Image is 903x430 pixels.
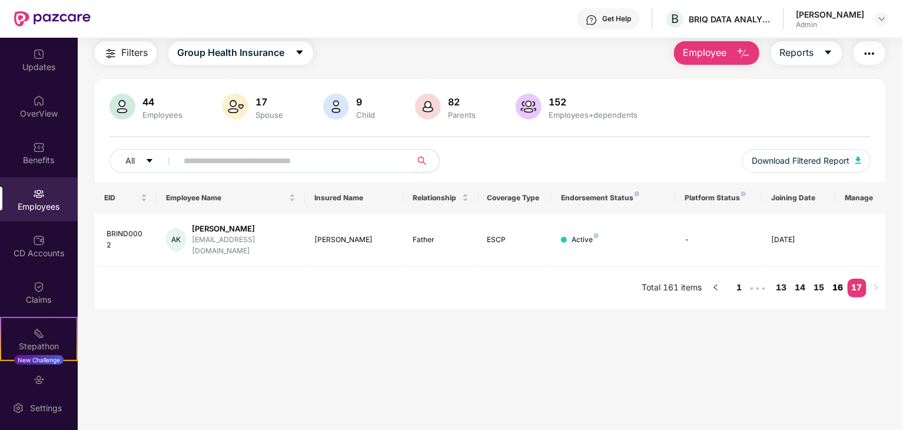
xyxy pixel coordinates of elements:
[33,328,45,339] img: svg+xml;base64,PHN2ZyB4bWxucz0iaHR0cDovL3d3dy53My5vcmcvMjAwMC9zdmciIHdpZHRoPSIyMSIgaGVpZ2h0PSIyMC...
[749,279,768,297] span: •••
[516,94,542,120] img: svg+xml;base64,PHN2ZyB4bWxucz0iaHR0cDovL3d3dy53My5vcmcvMjAwMC9zdmciIHhtbG5zOnhsaW5rPSJodHRwOi8vd3...
[192,234,296,257] div: [EMAIL_ADDRESS][DOMAIN_NAME]
[675,214,762,267] td: -
[109,149,181,173] button: Allcaret-down
[415,94,441,120] img: svg+xml;base64,PHN2ZyB4bWxucz0iaHR0cDovL3d3dy53My5vcmcvMjAwMC9zdmciIHhtbG5zOnhsaW5rPSJodHRwOi8vd3...
[107,229,147,251] div: BRIND0002
[848,279,867,296] a: 17
[772,279,791,297] li: 13
[546,110,640,120] div: Employees+dependents
[413,193,460,203] span: Relationship
[410,149,440,173] button: search
[780,45,814,60] span: Reports
[594,233,599,238] img: svg+xml;base64,PHN2ZyB4bWxucz0iaHR0cDovL3d3dy53My5vcmcvMjAwMC9zdmciIHdpZHRoPSI4IiBoZWlnaHQ9IjgiIH...
[177,45,284,60] span: Group Health Insurance
[192,223,296,234] div: [PERSON_NAME]
[166,193,287,203] span: Employee Name
[824,48,833,58] span: caret-down
[104,193,138,203] span: EID
[121,45,148,60] span: Filters
[95,182,157,214] th: EID
[140,96,185,108] div: 44
[446,96,478,108] div: 82
[223,94,248,120] img: svg+xml;base64,PHN2ZyB4bWxucz0iaHR0cDovL3d3dy53My5vcmcvMjAwMC9zdmciIHhtbG5zOnhsaW5rPSJodHRwOi8vd3...
[848,279,867,297] li: 17
[33,188,45,200] img: svg+xml;base64,PHN2ZyBpZD0iRW1wbG95ZWVzIiB4bWxucz0iaHR0cDovL3d3dy53My5vcmcvMjAwMC9zdmciIHdpZHRoPS...
[706,279,725,297] li: Previous Page
[323,94,349,120] img: svg+xml;base64,PHN2ZyB4bWxucz0iaHR0cDovL3d3dy53My5vcmcvMjAwMC9zdmciIHhtbG5zOnhsaW5rPSJodHRwOi8vd3...
[487,234,543,246] div: ESCP
[145,157,154,166] span: caret-down
[683,45,727,60] span: Employee
[572,234,599,246] div: Active
[253,110,285,120] div: Spouse
[305,182,404,214] th: Insured Name
[749,279,768,297] li: Previous 5 Pages
[104,47,118,61] img: svg+xml;base64,PHN2ZyB4bWxucz0iaHR0cDovL3d3dy53My5vcmcvMjAwMC9zdmciIHdpZHRoPSIyNCIgaGVpZ2h0PSIyNC...
[771,234,826,246] div: [DATE]
[157,182,305,214] th: Employee Name
[33,141,45,153] img: svg+xml;base64,PHN2ZyBpZD0iQmVuZWZpdHMiIHhtbG5zPSJodHRwOi8vd3d3LnczLm9yZy8yMDAwL3N2ZyIgd2lkdGg9Ij...
[404,182,478,214] th: Relationship
[642,279,702,297] li: Total 161 items
[829,279,848,296] a: 16
[730,279,749,296] a: 1
[253,96,285,108] div: 17
[295,48,304,58] span: caret-down
[706,279,725,297] button: left
[413,234,469,246] div: Father
[752,154,849,167] span: Download Filtered Report
[712,284,719,291] span: left
[635,191,639,196] img: svg+xml;base64,PHN2ZyB4bWxucz0iaHR0cDovL3d3dy53My5vcmcvMjAwMC9zdmciIHdpZHRoPSI4IiBoZWlnaHQ9IjgiIH...
[685,193,752,203] div: Platform Status
[14,11,91,27] img: New Pazcare Logo
[410,156,433,166] span: search
[674,41,759,65] button: Employee
[168,41,313,65] button: Group Health Insurancecaret-down
[855,157,861,164] img: svg+xml;base64,PHN2ZyB4bWxucz0iaHR0cDovL3d3dy53My5vcmcvMjAwMC9zdmciIHhtbG5zOnhsaW5rPSJodHRwOi8vd3...
[14,355,64,365] div: New Challenge
[1,340,77,352] div: Stepathon
[354,96,377,108] div: 9
[810,279,829,296] a: 15
[872,284,879,291] span: right
[561,193,666,203] div: Endorsement Status
[829,279,848,297] li: 16
[742,149,871,173] button: Download Filtered Report
[140,110,185,120] div: Employees
[109,94,135,120] img: svg+xml;base64,PHN2ZyB4bWxucz0iaHR0cDovL3d3dy53My5vcmcvMjAwMC9zdmciIHhtbG5zOnhsaW5rPSJodHRwOi8vd3...
[314,234,394,246] div: [PERSON_NAME]
[671,12,679,26] span: B
[772,279,791,296] a: 13
[95,41,157,65] button: Filters
[810,279,829,297] li: 15
[771,41,842,65] button: Reportscaret-down
[796,9,864,20] div: [PERSON_NAME]
[862,47,877,61] img: svg+xml;base64,PHN2ZyB4bWxucz0iaHR0cDovL3d3dy53My5vcmcvMjAwMC9zdmciIHdpZHRoPSIyNCIgaGVpZ2h0PSIyNC...
[689,14,771,25] div: BRIQ DATA ANALYTICS INDIA PRIVATE LIMITED
[762,182,836,214] th: Joining Date
[867,279,885,297] li: Next Page
[836,182,885,214] th: Manage
[33,374,45,386] img: svg+xml;base64,PHN2ZyBpZD0iRW5kb3JzZW1lbnRzIiB4bWxucz0iaHR0cDovL3d3dy53My5vcmcvMjAwMC9zdmciIHdpZH...
[877,14,887,24] img: svg+xml;base64,PHN2ZyBpZD0iRHJvcGRvd24tMzJ4MzIiIHhtbG5zPSJodHRwOi8vd3d3LnczLm9yZy8yMDAwL3N2ZyIgd2...
[125,154,135,167] span: All
[26,402,65,414] div: Settings
[867,279,885,297] button: right
[446,110,478,120] div: Parents
[354,110,377,120] div: Child
[546,96,640,108] div: 152
[796,20,864,29] div: Admin
[602,14,631,24] div: Get Help
[586,14,597,26] img: svg+xml;base64,PHN2ZyBpZD0iSGVscC0zMngzMiIgeG1sbnM9Imh0dHA6Ly93d3cudzMub3JnLzIwMDAvc3ZnIiB3aWR0aD...
[791,279,810,296] a: 14
[33,95,45,107] img: svg+xml;base64,PHN2ZyBpZD0iSG9tZSIgeG1sbnM9Imh0dHA6Ly93d3cudzMub3JnLzIwMDAvc3ZnIiB3aWR0aD0iMjAiIG...
[12,402,24,414] img: svg+xml;base64,PHN2ZyBpZD0iU2V0dGluZy0yMHgyMCIgeG1sbnM9Imh0dHA6Ly93d3cudzMub3JnLzIwMDAvc3ZnIiB3aW...
[33,281,45,293] img: svg+xml;base64,PHN2ZyBpZD0iQ2xhaW0iIHhtbG5zPSJodHRwOi8vd3d3LnczLm9yZy8yMDAwL3N2ZyIgd2lkdGg9IjIwIi...
[730,279,749,297] li: 1
[33,234,45,246] img: svg+xml;base64,PHN2ZyBpZD0iQ0RfQWNjb3VudHMiIGRhdGEtbmFtZT0iQ0QgQWNjb3VudHMiIHhtbG5zPSJodHRwOi8vd3...
[741,191,746,196] img: svg+xml;base64,PHN2ZyB4bWxucz0iaHR0cDovL3d3dy53My5vcmcvMjAwMC9zdmciIHdpZHRoPSI4IiBoZWlnaHQ9IjgiIH...
[478,182,552,214] th: Coverage Type
[791,279,810,297] li: 14
[166,228,186,252] div: AK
